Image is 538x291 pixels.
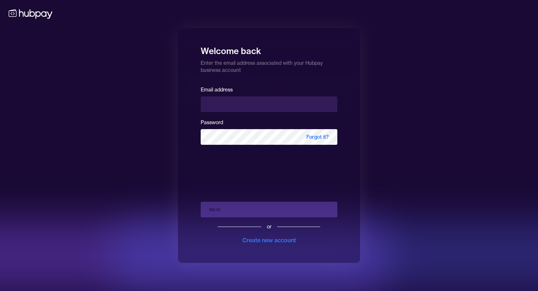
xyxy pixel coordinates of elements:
[242,236,296,244] div: Create new account
[267,223,271,230] div: or
[201,41,337,57] h1: Welcome back
[201,57,337,74] p: Enter the email address associated with your Hubpay business account
[298,129,337,145] span: Forgot it?
[201,86,233,93] label: Email address
[201,119,223,126] label: Password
